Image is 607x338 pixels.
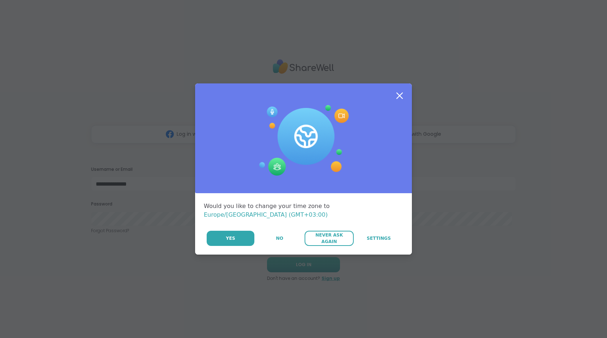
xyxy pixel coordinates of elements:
span: Yes [226,235,235,242]
button: Never Ask Again [305,231,353,246]
span: No [276,235,283,242]
a: Settings [354,231,403,246]
button: Yes [207,231,254,246]
button: No [255,231,304,246]
span: Europe/[GEOGRAPHIC_DATA] (GMT+03:00) [204,211,328,218]
span: Never Ask Again [308,232,350,245]
img: Session Experience [258,105,349,176]
span: Settings [367,235,391,242]
div: Would you like to change your time zone to [204,202,403,219]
